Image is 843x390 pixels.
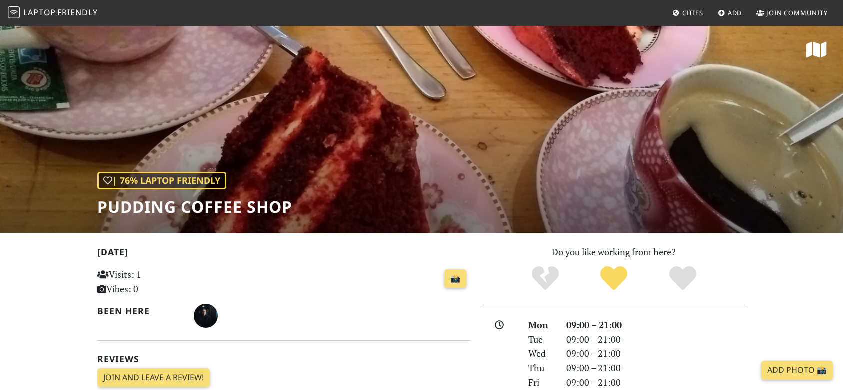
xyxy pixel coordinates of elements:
span: Laptop [23,7,56,18]
div: Tue [522,332,560,347]
div: Thu [522,361,560,375]
a: Add Photo 📸 [761,361,833,380]
span: Add [728,8,742,17]
p: Visits: 1 Vibes: 0 [97,267,214,296]
a: Join Community [752,4,832,22]
a: Cities [668,4,707,22]
h1: Pudding Coffee Shop [97,197,292,216]
a: LaptopFriendly LaptopFriendly [8,4,98,22]
div: | 76% Laptop Friendly [97,172,226,189]
div: 09:00 – 21:00 [560,332,751,347]
div: Wed [522,346,560,361]
h2: Been here [97,306,182,316]
div: Definitely! [648,265,717,292]
div: Yes [579,265,648,292]
div: No [511,265,580,292]
a: Join and leave a review! [97,368,210,387]
span: Michelle Wever [194,309,218,321]
img: 1816-michelle.jpg [194,304,218,328]
div: 09:00 – 21:00 [560,346,751,361]
div: Fri [522,375,560,390]
span: Join Community [766,8,828,17]
h2: [DATE] [97,247,470,261]
div: 09:00 – 21:00 [560,361,751,375]
h2: Reviews [97,354,470,364]
div: Mon [522,318,560,332]
p: Do you like working from here? [482,245,745,259]
div: 09:00 – 21:00 [560,375,751,390]
img: LaptopFriendly [8,6,20,18]
a: 📸 [444,269,466,288]
span: Cities [682,8,703,17]
span: Friendly [57,7,97,18]
a: Add [714,4,746,22]
div: 09:00 – 21:00 [560,318,751,332]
